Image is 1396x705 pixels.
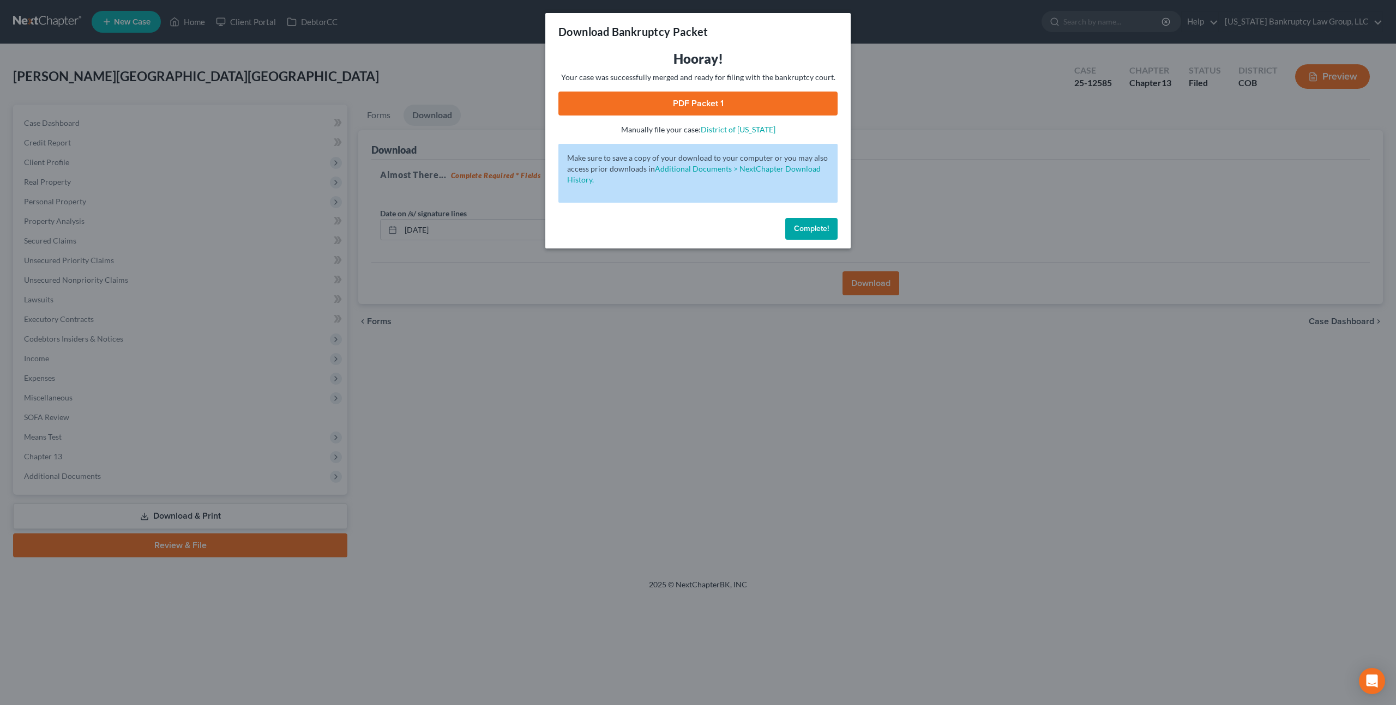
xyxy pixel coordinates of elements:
[558,124,838,135] p: Manually file your case:
[701,125,775,134] a: District of [US_STATE]
[558,92,838,116] a: PDF Packet 1
[558,72,838,83] p: Your case was successfully merged and ready for filing with the bankruptcy court.
[567,164,821,184] a: Additional Documents > NextChapter Download History.
[794,224,829,233] span: Complete!
[567,153,829,185] p: Make sure to save a copy of your download to your computer or you may also access prior downloads in
[1359,668,1385,694] div: Open Intercom Messenger
[785,218,838,240] button: Complete!
[558,50,838,68] h3: Hooray!
[558,24,708,39] h3: Download Bankruptcy Packet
